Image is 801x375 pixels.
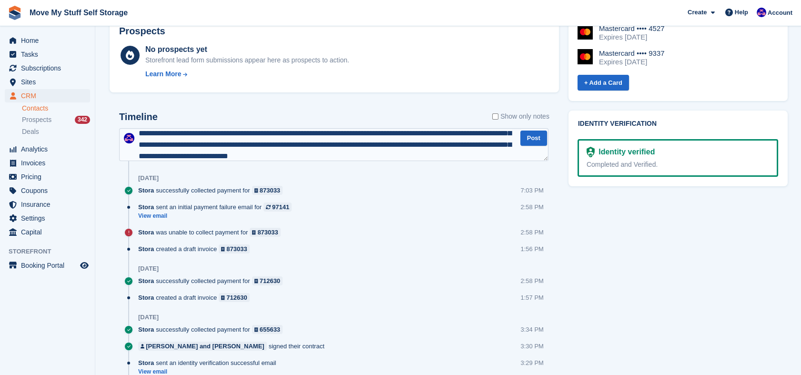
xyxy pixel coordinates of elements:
[21,198,78,211] span: Insurance
[146,342,264,351] div: [PERSON_NAME] and [PERSON_NAME]
[9,247,95,256] span: Storefront
[22,115,51,124] span: Prospects
[5,156,90,170] a: menu
[138,186,154,195] span: Stora
[264,203,292,212] a: 97141
[520,276,543,285] div: 2:58 PM
[79,260,90,271] a: Preview store
[21,48,78,61] span: Tasks
[138,293,154,302] span: Stora
[26,5,132,20] a: Move My Stuff Self Storage
[138,228,154,237] span: Stora
[138,293,254,302] div: created a draft invoice
[145,55,349,65] div: Storefront lead form submissions appear here as prospects to action.
[260,276,280,285] div: 712630
[119,111,158,122] h2: Timeline
[138,174,159,182] div: [DATE]
[735,8,748,17] span: Help
[578,49,593,64] img: Mastercard Logo
[75,116,90,124] div: 342
[22,104,90,113] a: Contacts
[5,259,90,272] a: menu
[492,111,549,122] label: Show only notes
[226,244,247,253] div: 873033
[252,276,283,285] a: 712630
[145,69,181,79] div: Learn More
[260,325,280,334] div: 655633
[5,212,90,225] a: menu
[21,212,78,225] span: Settings
[8,6,22,20] img: stora-icon-8386f47178a22dfd0bd8f6a31ec36ba5ce8667c1dd55bd0f319d3a0aa187defe.svg
[5,225,90,239] a: menu
[587,147,595,157] img: Identity Verification Ready
[138,276,287,285] div: successfully collected payment for
[219,293,250,302] a: 712630
[5,61,90,75] a: menu
[260,186,280,195] div: 873033
[138,203,296,212] div: sent an initial payment failure email for
[138,358,281,367] div: sent an identity verification successful email
[520,203,543,212] div: 2:58 PM
[599,49,665,58] div: Mastercard •••• 9337
[21,61,78,75] span: Subscriptions
[520,244,543,253] div: 1:56 PM
[22,127,90,137] a: Deals
[21,170,78,183] span: Pricing
[250,228,281,237] a: 873033
[138,276,154,285] span: Stora
[21,34,78,47] span: Home
[5,170,90,183] a: menu
[599,58,665,66] div: Expires [DATE]
[578,24,593,40] img: Mastercard Logo
[5,48,90,61] a: menu
[578,75,629,91] a: + Add a Card
[138,342,329,351] div: signed their contract
[21,225,78,239] span: Capital
[520,358,543,367] div: 3:29 PM
[599,33,665,41] div: Expires [DATE]
[520,325,543,334] div: 3:34 PM
[492,111,498,122] input: Show only notes
[520,131,547,146] button: Post
[5,142,90,156] a: menu
[5,198,90,211] a: menu
[595,146,655,158] div: Identity verified
[252,325,283,334] a: 655633
[138,186,287,195] div: successfully collected payment for
[520,293,543,302] div: 1:57 PM
[578,120,778,128] h2: Identity verification
[138,212,296,220] a: View email
[22,127,39,136] span: Deals
[272,203,289,212] div: 97141
[138,244,254,253] div: created a draft invoice
[21,142,78,156] span: Analytics
[757,8,766,17] img: Jade Whetnall
[688,8,707,17] span: Create
[21,259,78,272] span: Booking Portal
[257,228,278,237] div: 873033
[22,115,90,125] a: Prospects 342
[5,75,90,89] a: menu
[138,325,287,334] div: successfully collected payment for
[124,133,134,143] img: Jade Whetnall
[138,244,154,253] span: Stora
[5,89,90,102] a: menu
[5,34,90,47] a: menu
[21,156,78,170] span: Invoices
[520,228,543,237] div: 2:58 PM
[138,314,159,321] div: [DATE]
[119,26,165,37] h2: Prospects
[145,44,349,55] div: No prospects yet
[21,75,78,89] span: Sites
[138,265,159,273] div: [DATE]
[138,325,154,334] span: Stora
[252,186,283,195] a: 873033
[226,293,247,302] div: 712630
[599,24,665,33] div: Mastercard •••• 4527
[768,8,792,18] span: Account
[145,69,349,79] a: Learn More
[5,184,90,197] a: menu
[21,184,78,197] span: Coupons
[587,160,769,170] div: Completed and Verified.
[520,186,543,195] div: 7:03 PM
